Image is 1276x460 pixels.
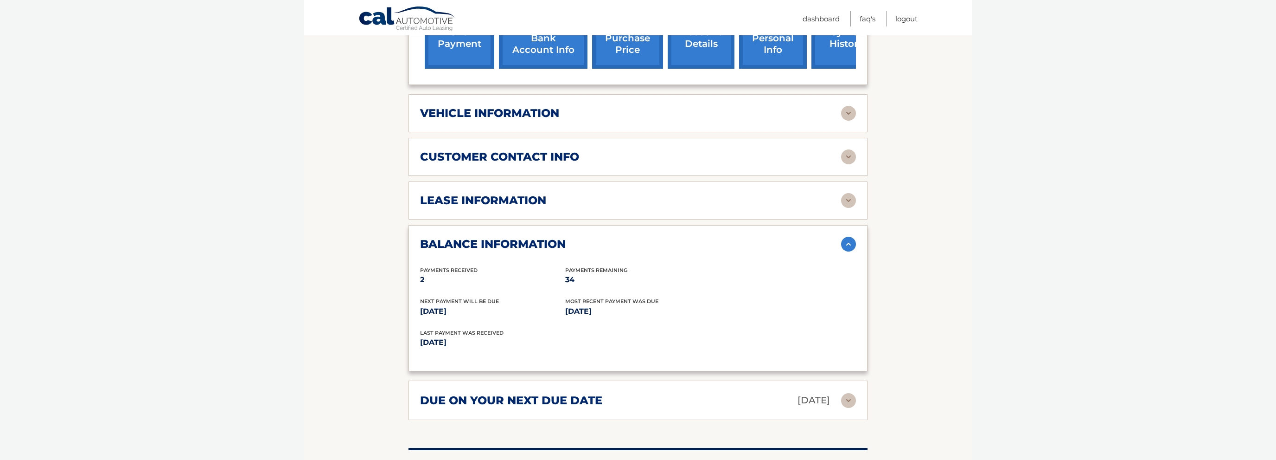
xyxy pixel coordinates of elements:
h2: balance information [420,237,566,251]
a: Add/Remove bank account info [499,8,587,69]
h2: vehicle information [420,106,559,120]
h2: lease information [420,194,546,207]
img: accordion-active.svg [841,237,856,252]
p: 34 [565,273,710,286]
a: FAQ's [860,11,875,26]
p: [DATE] [565,305,710,318]
a: update personal info [739,8,807,69]
h2: customer contact info [420,150,579,164]
span: Next Payment will be due [420,298,499,305]
img: accordion-rest.svg [841,393,856,408]
span: Payments Remaining [565,267,627,273]
span: Last Payment was received [420,330,504,336]
p: [DATE] [420,305,565,318]
a: Logout [895,11,918,26]
p: [DATE] [797,392,830,408]
span: Most Recent Payment Was Due [565,298,658,305]
span: Payments Received [420,267,478,273]
h2: due on your next due date [420,394,602,408]
p: 2 [420,273,565,286]
a: request purchase price [592,8,663,69]
p: [DATE] [420,336,638,349]
a: account details [668,8,734,69]
a: Cal Automotive [358,6,456,33]
a: make a payment [425,8,494,69]
img: accordion-rest.svg [841,193,856,208]
a: Dashboard [803,11,840,26]
img: accordion-rest.svg [841,149,856,164]
img: accordion-rest.svg [841,106,856,121]
a: payment history [811,8,881,69]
